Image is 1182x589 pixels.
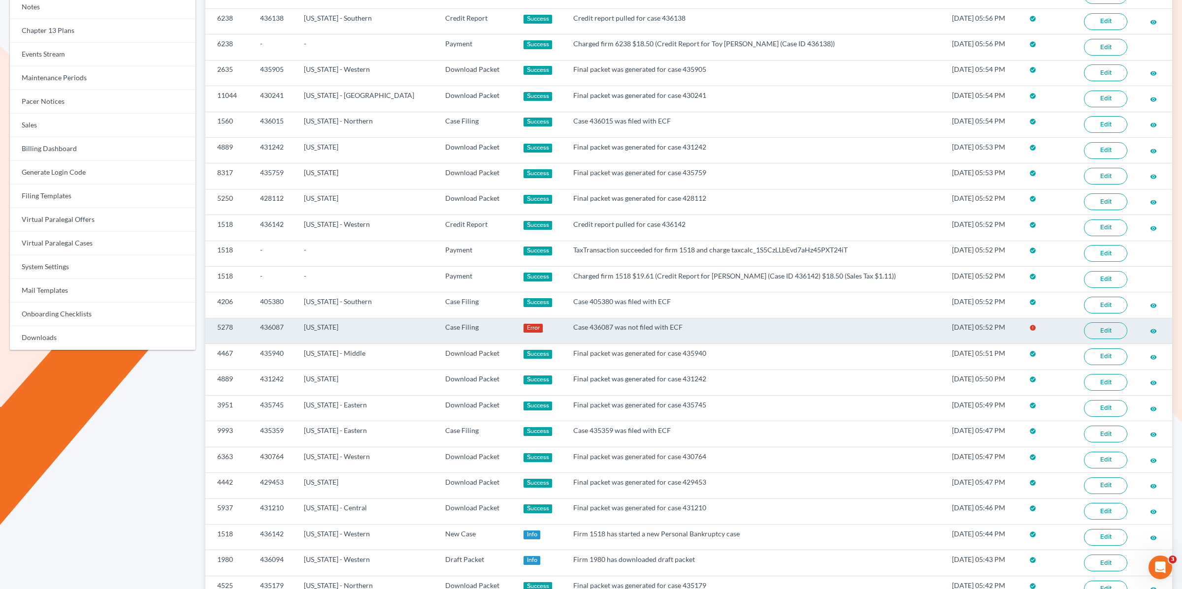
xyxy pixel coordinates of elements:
[944,473,1021,498] td: [DATE] 05:47 PM
[565,112,945,137] td: Case 436015 was filed with ECF
[1150,431,1157,438] i: visibility
[524,298,552,307] div: Success
[10,326,196,350] a: Downloads
[437,34,516,60] td: Payment
[205,396,252,421] td: 3951
[1150,354,1157,361] i: visibility
[565,344,945,370] td: Final packet was generated for case 435940
[1029,273,1036,280] i: check_circle
[252,498,296,524] td: 431210
[296,550,437,576] td: [US_STATE] - Western
[1029,118,1036,125] i: check_circle
[1029,195,1036,202] i: check_circle
[944,396,1021,421] td: [DATE] 05:49 PM
[205,318,252,343] td: 5278
[524,324,543,333] div: Error
[296,396,437,421] td: [US_STATE] - Eastern
[1150,457,1157,464] i: visibility
[944,189,1021,215] td: [DATE] 05:52 PM
[205,86,252,112] td: 11044
[1150,223,1157,232] a: visibility
[524,556,540,565] div: Info
[1084,297,1127,313] a: Edit
[205,421,252,447] td: 9993
[1150,481,1157,490] a: visibility
[252,241,296,266] td: -
[1150,302,1157,309] i: visibility
[1029,93,1036,99] i: check_circle
[252,473,296,498] td: 429453
[1084,64,1127,81] a: Edit
[944,215,1021,241] td: [DATE] 05:52 PM
[437,189,516,215] td: Download Packet
[1150,173,1157,180] i: visibility
[10,303,196,326] a: Onboarding Checklists
[1084,400,1127,417] a: Edit
[944,498,1021,524] td: [DATE] 05:46 PM
[437,241,516,266] td: Payment
[252,292,296,318] td: 405380
[1084,193,1127,210] a: Edit
[565,447,945,472] td: Final packet was generated for case 430764
[1084,555,1127,571] a: Edit
[252,447,296,472] td: 430764
[252,34,296,60] td: -
[205,266,252,292] td: 1518
[1029,505,1036,512] i: check_circle
[296,344,437,370] td: [US_STATE] - Middle
[1150,378,1157,386] a: visibility
[205,292,252,318] td: 4206
[1150,534,1157,541] i: visibility
[10,43,196,66] a: Events Stream
[1084,116,1127,133] a: Edit
[296,292,437,318] td: [US_STATE] - Southern
[296,189,437,215] td: [US_STATE]
[524,530,540,539] div: Info
[944,447,1021,472] td: [DATE] 05:47 PM
[565,189,945,215] td: Final packet was generated for case 428112
[565,34,945,60] td: Charged firm 6238 $18.50 (Credit Report for Toy [PERSON_NAME] (Case ID 436138))
[565,241,945,266] td: TaxTransaction succeeded for firm 1518 and charge taxcalc_1S5CzLLbEvd7aHz45PXT24iT
[296,318,437,343] td: [US_STATE]
[252,344,296,370] td: 435940
[1150,533,1157,541] a: visibility
[1150,17,1157,26] a: visibility
[1029,557,1036,563] i: check_circle
[1084,529,1127,546] a: Edit
[205,112,252,137] td: 1560
[252,60,296,86] td: 435905
[1029,66,1036,73] i: check_circle
[944,525,1021,550] td: [DATE] 05:44 PM
[1150,405,1157,412] i: visibility
[565,396,945,421] td: Final packet was generated for case 435745
[437,8,516,34] td: Credit Report
[1084,503,1127,520] a: Edit
[1029,350,1036,357] i: check_circle
[1084,219,1127,236] a: Edit
[10,90,196,114] a: Pacer Notices
[437,344,516,370] td: Download Packet
[1029,221,1036,228] i: check_circle
[1150,483,1157,490] i: visibility
[524,144,552,153] div: Success
[437,163,516,189] td: Download Packet
[1150,199,1157,206] i: visibility
[252,421,296,447] td: 435359
[437,215,516,241] td: Credit Report
[944,34,1021,60] td: [DATE] 05:56 PM
[1084,477,1127,494] a: Edit
[296,473,437,498] td: [US_STATE]
[524,427,552,436] div: Success
[944,60,1021,86] td: [DATE] 05:54 PM
[1084,452,1127,468] a: Edit
[1084,322,1127,339] a: Edit
[252,163,296,189] td: 435759
[205,370,252,395] td: 4889
[1029,15,1036,22] i: check_circle
[1029,531,1036,538] i: check_circle
[565,163,945,189] td: Final packet was generated for case 435759
[565,525,945,550] td: Firm 1518 has started a new Personal Bankruptcy case
[252,86,296,112] td: 430241
[944,344,1021,370] td: [DATE] 05:51 PM
[1150,148,1157,155] i: visibility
